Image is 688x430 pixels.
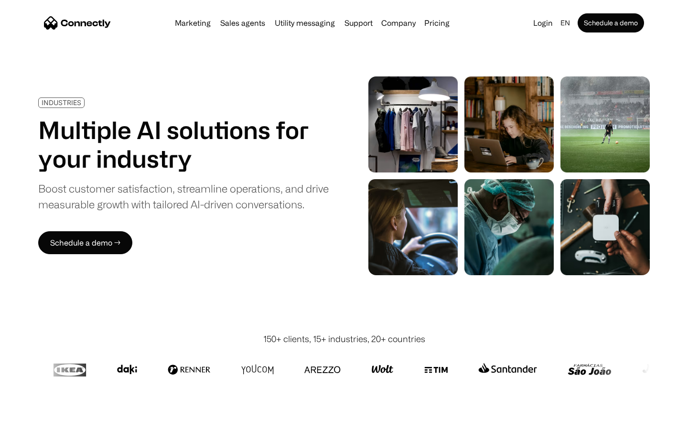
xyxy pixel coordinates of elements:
div: INDUSTRIES [42,99,81,106]
a: Sales agents [216,19,269,27]
a: Support [341,19,376,27]
div: en [560,16,570,30]
div: Boost customer satisfaction, streamline operations, and drive measurable growth with tailored AI-... [38,181,329,212]
a: Schedule a demo [578,13,644,32]
a: Login [529,16,557,30]
a: Pricing [420,19,453,27]
a: Schedule a demo → [38,231,132,254]
div: Company [381,16,416,30]
a: Utility messaging [271,19,339,27]
aside: Language selected: English [10,412,57,427]
h1: Multiple AI solutions for your industry [38,116,329,173]
ul: Language list [19,413,57,427]
div: 150+ clients, 15+ industries, 20+ countries [263,333,425,345]
a: Marketing [171,19,215,27]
